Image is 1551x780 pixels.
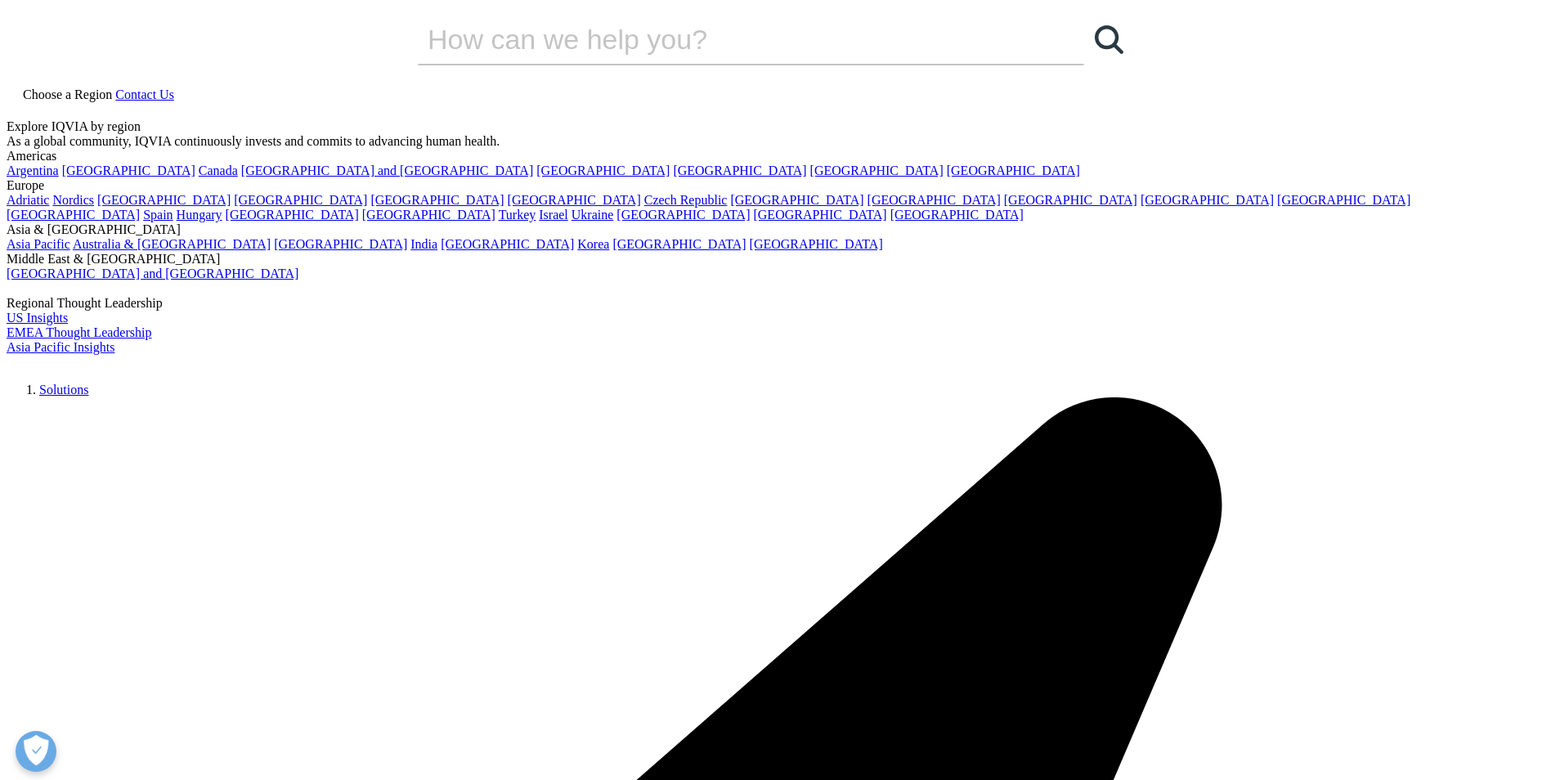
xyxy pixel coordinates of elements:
a: Turkey [499,208,536,222]
a: Asia Pacific [7,237,70,251]
a: [GEOGRAPHIC_DATA] [62,164,195,177]
a: [GEOGRAPHIC_DATA] [441,237,574,251]
a: [GEOGRAPHIC_DATA] [370,193,504,207]
a: [GEOGRAPHIC_DATA] [890,208,1024,222]
a: Asia Pacific Insights [7,340,114,354]
div: Asia & [GEOGRAPHIC_DATA] [7,222,1544,237]
a: [GEOGRAPHIC_DATA] [947,164,1080,177]
div: Regional Thought Leadership [7,296,1544,311]
div: Explore IQVIA by region [7,119,1544,134]
a: [GEOGRAPHIC_DATA] [1141,193,1274,207]
a: [GEOGRAPHIC_DATA] and [GEOGRAPHIC_DATA] [7,267,298,280]
a: Contact Us [115,87,174,101]
a: Israel [539,208,568,222]
a: [GEOGRAPHIC_DATA] [616,208,750,222]
a: [GEOGRAPHIC_DATA] [97,193,231,207]
a: Ukraine [572,208,614,222]
a: Argentina [7,164,59,177]
div: Europe [7,178,1544,193]
a: India [410,237,437,251]
a: [GEOGRAPHIC_DATA] [867,193,1001,207]
a: [GEOGRAPHIC_DATA] [730,193,863,207]
a: [GEOGRAPHIC_DATA] [1277,193,1410,207]
a: Search [1084,15,1133,64]
a: [GEOGRAPHIC_DATA] [508,193,641,207]
a: Canada [199,164,238,177]
a: [GEOGRAPHIC_DATA] [810,164,944,177]
a: US Insights [7,311,68,325]
a: [GEOGRAPHIC_DATA] [673,164,806,177]
input: Search [418,15,1038,64]
a: Hungary [177,208,222,222]
a: [GEOGRAPHIC_DATA] [234,193,367,207]
div: As a global community, IQVIA continuously invests and commits to advancing human health. [7,134,1544,149]
a: [GEOGRAPHIC_DATA] [7,208,140,222]
a: Adriatic [7,193,49,207]
a: Korea [577,237,609,251]
a: [GEOGRAPHIC_DATA] and [GEOGRAPHIC_DATA] [241,164,533,177]
a: [GEOGRAPHIC_DATA] [536,164,670,177]
a: [GEOGRAPHIC_DATA] [753,208,886,222]
svg: Search [1095,25,1123,54]
a: [GEOGRAPHIC_DATA] [750,237,883,251]
a: Nordics [52,193,94,207]
div: Middle East & [GEOGRAPHIC_DATA] [7,252,1544,267]
a: [GEOGRAPHIC_DATA] [612,237,746,251]
a: Solutions [39,383,88,397]
button: Open Preferences [16,731,56,772]
div: Americas [7,149,1544,164]
span: Choose a Region [23,87,112,101]
a: Spain [143,208,173,222]
a: [GEOGRAPHIC_DATA] [274,237,407,251]
a: Australia & [GEOGRAPHIC_DATA] [73,237,271,251]
a: [GEOGRAPHIC_DATA] [1004,193,1137,207]
a: Czech Republic [644,193,728,207]
a: EMEA Thought Leadership [7,325,151,339]
a: [GEOGRAPHIC_DATA] [362,208,495,222]
a: [GEOGRAPHIC_DATA] [226,208,359,222]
